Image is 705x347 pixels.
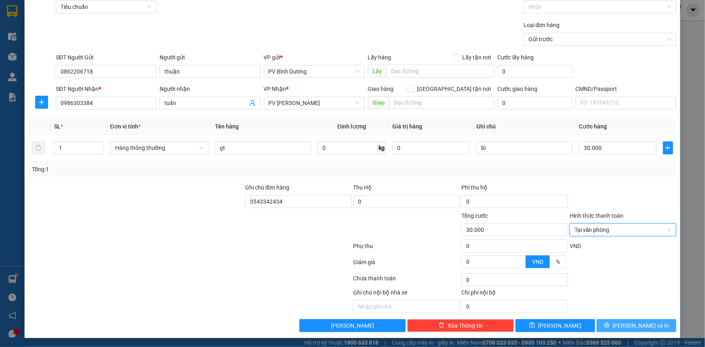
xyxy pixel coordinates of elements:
span: Hàng thông thường [115,142,204,154]
div: Chi phí nội bộ [461,288,568,300]
span: Tiêu chuẩn [61,1,152,13]
span: % [556,259,560,265]
span: Nơi gửi: [8,56,17,68]
div: Tổng: 1 [32,165,272,174]
span: printer [604,322,610,329]
div: Người gửi [160,53,260,62]
span: [PERSON_NAME] [331,321,374,330]
label: Ghi chú đơn hàng [245,184,290,191]
input: Ghi chú đơn hàng [245,195,352,208]
button: plus [35,96,48,109]
div: VP gửi [264,53,364,62]
span: [GEOGRAPHIC_DATA] tận nơi [414,84,495,93]
span: [PERSON_NAME] và In [613,321,669,330]
span: Lấy hàng [368,54,391,61]
span: VND [532,259,543,265]
button: deleteXóa Thông tin [407,319,514,332]
img: logo [8,18,19,38]
input: Ghi Chú [476,141,572,154]
span: VND [570,243,581,249]
input: Nhập ghi chú [353,300,460,313]
span: save [529,322,535,329]
span: user-add [249,100,256,106]
span: PV Bình Dương [269,65,360,78]
span: Tại văn phòng [575,224,671,236]
span: Định lượng [337,123,366,130]
span: Đơn vị tính [110,123,141,130]
span: Giá trị hàng [392,123,422,130]
span: Cước hàng [579,123,607,130]
span: PV Gia Nghĩa [269,97,360,109]
label: Cước giao hàng [498,86,538,92]
div: Chưa thanh toán [353,274,461,288]
button: plus [663,141,673,154]
input: Dọc đường [386,65,495,78]
input: Cước giao hàng [498,97,572,109]
span: 18:09:28 [DATE] [77,36,114,42]
div: Ghi chú nội bộ nhà xe [353,288,460,300]
div: Phí thu hộ [461,183,568,195]
div: SĐT Người Nhận [56,84,156,93]
span: PV Krông Nô [81,57,104,61]
span: Lấy tận nơi [459,53,495,62]
button: [PERSON_NAME] [299,319,406,332]
span: plus [36,99,48,105]
span: SL [54,123,61,130]
span: VP Nhận [264,86,286,92]
span: delete [439,322,444,329]
button: delete [32,141,45,154]
span: Gửi trước [528,33,671,45]
span: Xóa Thông tin [448,321,483,330]
input: Dọc đường [389,96,495,109]
span: plus [663,145,673,151]
span: Nơi nhận: [62,56,75,68]
span: Tên hàng [215,123,239,130]
th: Ghi chú [473,119,576,135]
label: Cước lấy hàng [498,54,534,61]
span: Tổng cước [461,212,488,219]
span: Thu Hộ [353,184,372,191]
input: VD: Bàn, Ghế [215,141,311,154]
span: Giao hàng [368,86,394,92]
div: Người nhận [160,84,260,93]
span: [PERSON_NAME] [538,321,581,330]
span: BD10250276 [81,30,114,36]
span: Giao [368,96,389,109]
label: Hình thức thanh toán [570,212,623,219]
strong: CÔNG TY TNHH [GEOGRAPHIC_DATA] 214 QL13 - P.26 - Q.BÌNH THẠNH - TP HCM 1900888606 [21,13,65,43]
label: Loại đơn hàng [524,22,560,28]
button: save[PERSON_NAME] [516,319,595,332]
div: Phụ thu [353,242,461,256]
input: Cước lấy hàng [498,65,572,78]
span: kg [378,141,386,154]
strong: BIÊN NHẬN GỬI HÀNG HOÁ [28,48,94,55]
button: printer[PERSON_NAME] và In [597,319,676,332]
input: 0 [392,141,470,154]
span: Lấy [368,65,386,78]
span: PV Bình Dương [27,59,55,63]
div: SĐT Người Gửi [56,53,156,62]
div: Giảm giá [353,258,461,272]
div: CMND/Passport [576,84,676,93]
